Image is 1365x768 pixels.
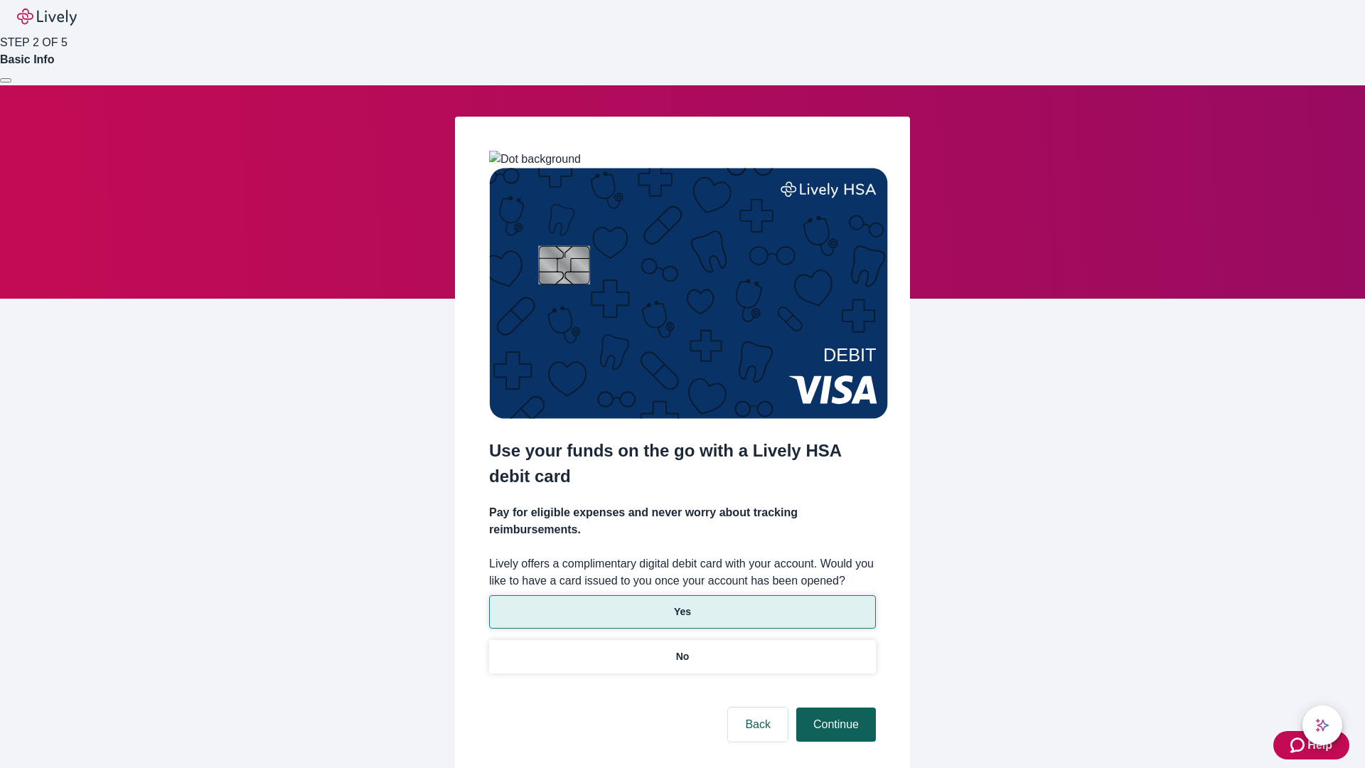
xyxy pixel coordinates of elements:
img: Debit card [489,168,888,419]
button: Continue [796,708,876,742]
p: Yes [674,604,691,619]
img: Lively [17,9,77,26]
svg: Lively AI Assistant [1315,718,1329,732]
button: Yes [489,595,876,629]
button: Zendesk support iconHelp [1273,731,1349,759]
h4: Pay for eligible expenses and never worry about tracking reimbursements. [489,504,876,538]
label: Lively offers a complimentary digital debit card with your account. Would you like to have a card... [489,555,876,590]
p: No [676,649,690,664]
button: No [489,640,876,673]
svg: Zendesk support icon [1290,737,1307,754]
span: Help [1307,737,1332,754]
button: chat [1302,705,1342,745]
button: Back [728,708,788,742]
img: Dot background [489,151,581,168]
h2: Use your funds on the go with a Lively HSA debit card [489,438,876,489]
